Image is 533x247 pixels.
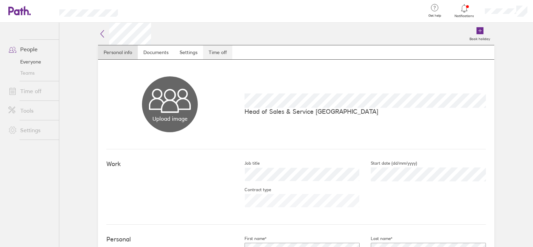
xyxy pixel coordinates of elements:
label: Contract type [233,187,271,193]
a: Settings [3,123,59,137]
a: Settings [174,45,203,59]
h4: Personal [106,236,233,243]
a: Book holiday [465,23,494,45]
a: People [3,42,59,56]
a: Documents [138,45,174,59]
label: Last name* [360,236,392,241]
a: Notifications [453,3,476,18]
h4: Work [106,160,233,168]
label: Start date (dd/mm/yyyy) [360,160,417,166]
span: Get help [423,14,446,18]
label: Job title [233,160,260,166]
a: Teams [3,67,59,78]
label: Book holiday [465,35,494,41]
p: Head of Sales & Service [GEOGRAPHIC_DATA] [245,108,486,115]
a: Time off [203,45,232,59]
a: Personal info [98,45,138,59]
a: Tools [3,104,59,118]
label: First name* [233,236,266,241]
span: Notifications [453,14,476,18]
a: Everyone [3,56,59,67]
a: Time off [3,84,59,98]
